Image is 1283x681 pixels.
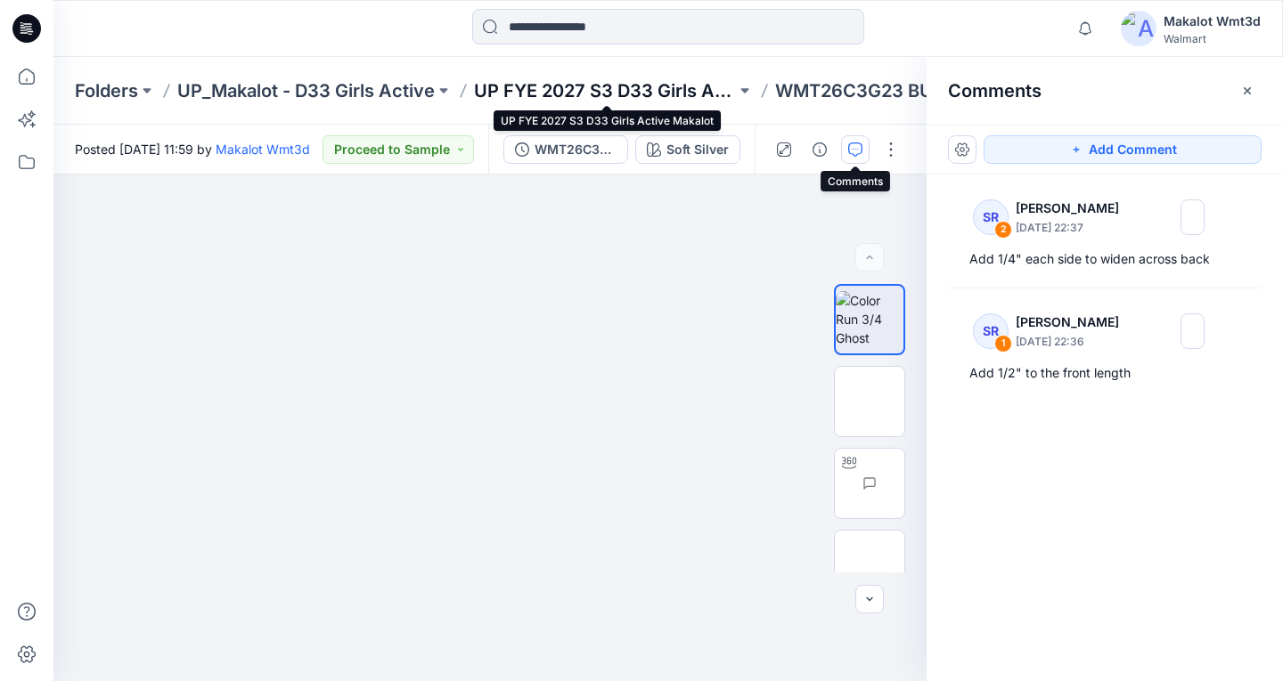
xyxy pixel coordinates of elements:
[1121,11,1156,46] img: avatar
[1016,333,1131,351] p: [DATE] 22:36
[973,199,1009,235] div: SR
[635,135,740,164] button: Soft Silver
[969,248,1240,270] div: Add 1/4" each side to widen across back
[969,362,1240,384] div: Add 1/2" to the front length
[805,135,834,164] button: Details
[216,142,310,157] a: Makalot Wmt3d
[503,135,628,164] button: WMT26C3G23_ADM_BUTTERCORE TANK
[775,78,1037,103] p: WMT26C3G23 BUTTERCORE TANK
[535,140,617,159] div: WMT26C3G23_ADM_BUTTERCORE TANK
[177,78,435,103] a: UP_Makalot - D33 Girls Active
[474,78,736,103] a: UP FYE 2027 S3 D33 Girls Active Makalot
[75,140,310,158] span: Posted [DATE] 11:59 by
[994,221,1012,239] div: 2
[948,80,1042,101] h2: Comments
[994,335,1012,353] div: 1
[836,291,903,347] img: Color Run 3/4 Ghost
[1016,312,1131,333] p: [PERSON_NAME]
[1016,198,1131,219] p: [PERSON_NAME]
[666,140,729,159] div: Soft Silver
[973,313,1009,349] div: SR
[984,135,1262,164] button: Add Comment
[1164,11,1261,32] div: Makalot Wmt3d
[75,78,138,103] a: Folders
[1016,219,1131,237] p: [DATE] 22:37
[1164,32,1261,45] div: Walmart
